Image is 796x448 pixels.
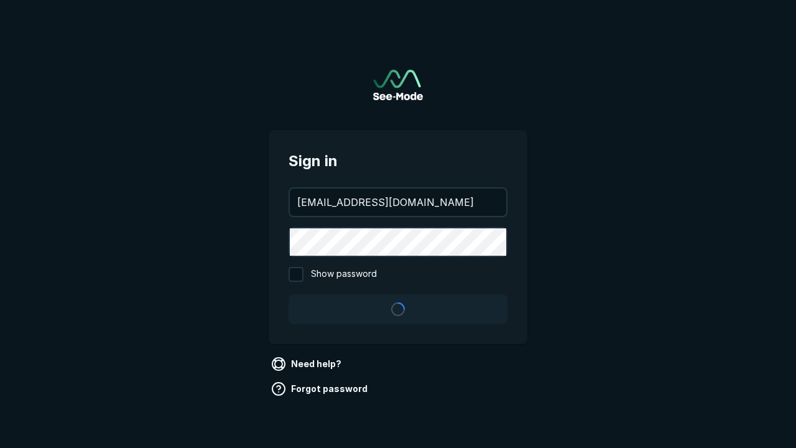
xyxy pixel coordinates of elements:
a: Need help? [269,354,346,374]
span: Show password [311,267,377,282]
a: Forgot password [269,379,373,399]
a: Go to sign in [373,70,423,100]
input: your@email.com [290,189,506,216]
span: Sign in [289,150,507,172]
img: See-Mode Logo [373,70,423,100]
